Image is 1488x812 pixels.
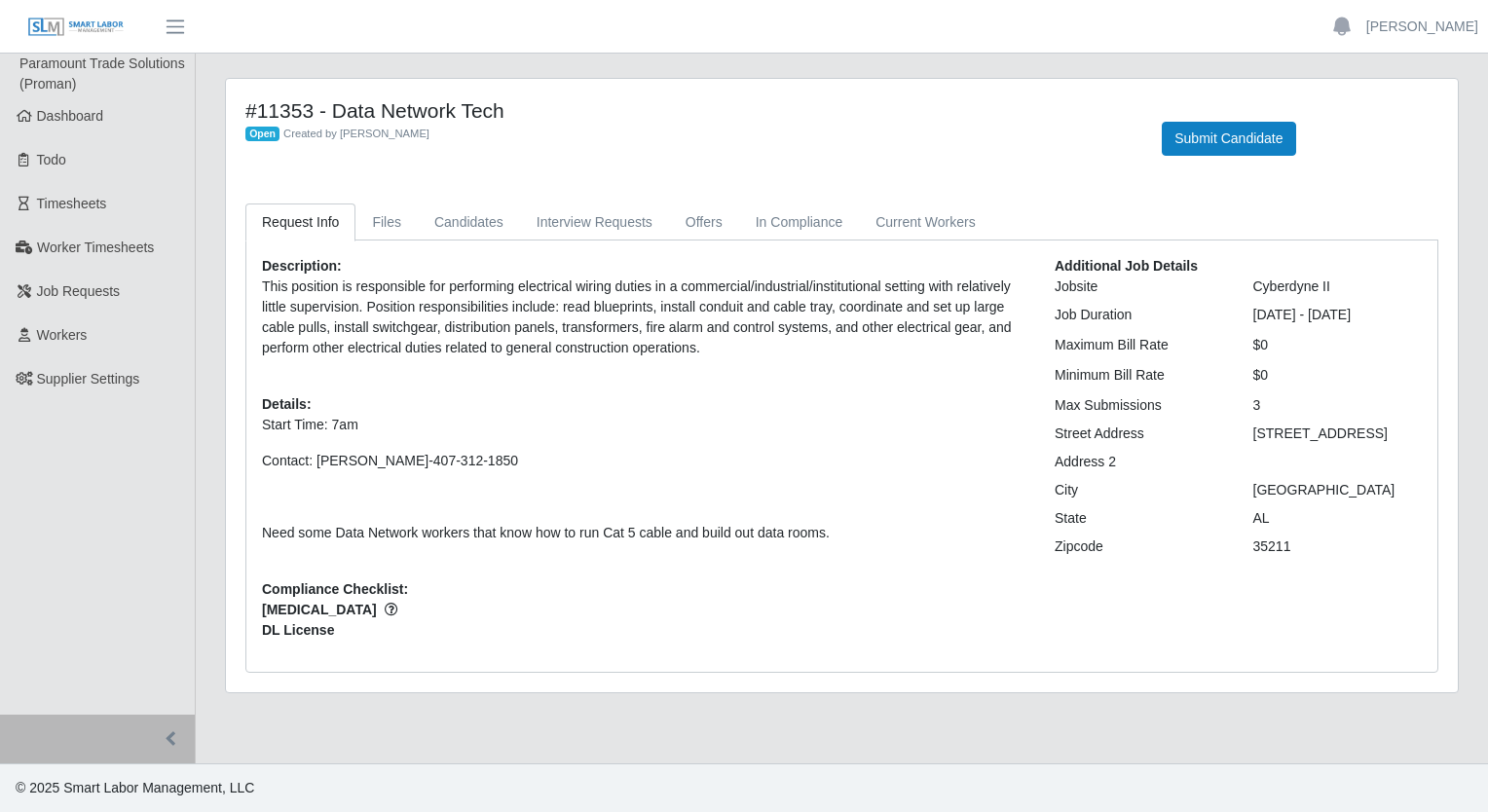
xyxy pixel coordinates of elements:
[355,203,418,241] a: Files
[262,277,1025,358] p: This position is responsible for performing electrical wiring duties in a commercial/industrial/i...
[520,203,669,241] a: Interview Requests
[1040,536,1239,557] div: Zipcode
[37,327,88,343] span: Workers
[245,203,355,241] a: Request Info
[37,240,154,255] span: Worker Timesheets
[37,196,107,211] span: Timesheets
[1040,305,1239,325] div: Job Duration
[1239,335,1437,355] div: $0
[1040,365,1239,386] div: Minimum Bill Rate
[1239,480,1437,500] div: [GEOGRAPHIC_DATA]
[669,203,739,241] a: Offers
[37,371,140,387] span: Supplier Settings
[245,98,1133,123] h4: #11353 - Data Network Tech
[262,620,1025,641] span: DL License
[1366,17,1478,37] a: [PERSON_NAME]
[1239,536,1437,557] div: 35211
[1040,277,1239,297] div: Jobsite
[1239,365,1437,386] div: $0
[1040,508,1239,529] div: State
[1040,480,1239,500] div: City
[16,780,254,795] span: © 2025 Smart Labor Management, LLC
[262,451,1025,471] p: Contact: [PERSON_NAME]-407-312-1850
[1239,424,1437,444] div: [STREET_ADDRESS]
[262,258,342,274] b: Description:
[1239,395,1437,416] div: 3
[262,396,312,412] b: Details:
[1162,122,1295,156] button: Submit Candidate
[739,203,860,241] a: In Compliance
[1040,424,1239,444] div: Street Address
[418,203,520,241] a: Candidates
[27,17,125,38] img: SLM Logo
[1239,277,1437,297] div: Cyberdyne II
[37,108,104,124] span: Dashboard
[1239,305,1437,325] div: [DATE] - [DATE]
[245,127,279,142] span: Open
[1040,335,1239,355] div: Maximum Bill Rate
[1040,395,1239,416] div: Max Submissions
[859,203,991,241] a: Current Workers
[1055,258,1198,274] b: Additional Job Details
[262,600,1025,620] span: [MEDICAL_DATA]
[1239,508,1437,529] div: AL
[262,581,408,597] b: Compliance Checklist:
[283,128,429,139] span: Created by [PERSON_NAME]
[1040,452,1239,472] div: Address 2
[262,523,1025,543] p: Need some Data Network workers that know how to run Cat 5 cable and build out data rooms.
[37,283,121,299] span: Job Requests
[19,55,185,92] span: Paramount Trade Solutions (Proman)
[37,152,66,167] span: Todo
[262,415,1025,435] p: Start Time: 7am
